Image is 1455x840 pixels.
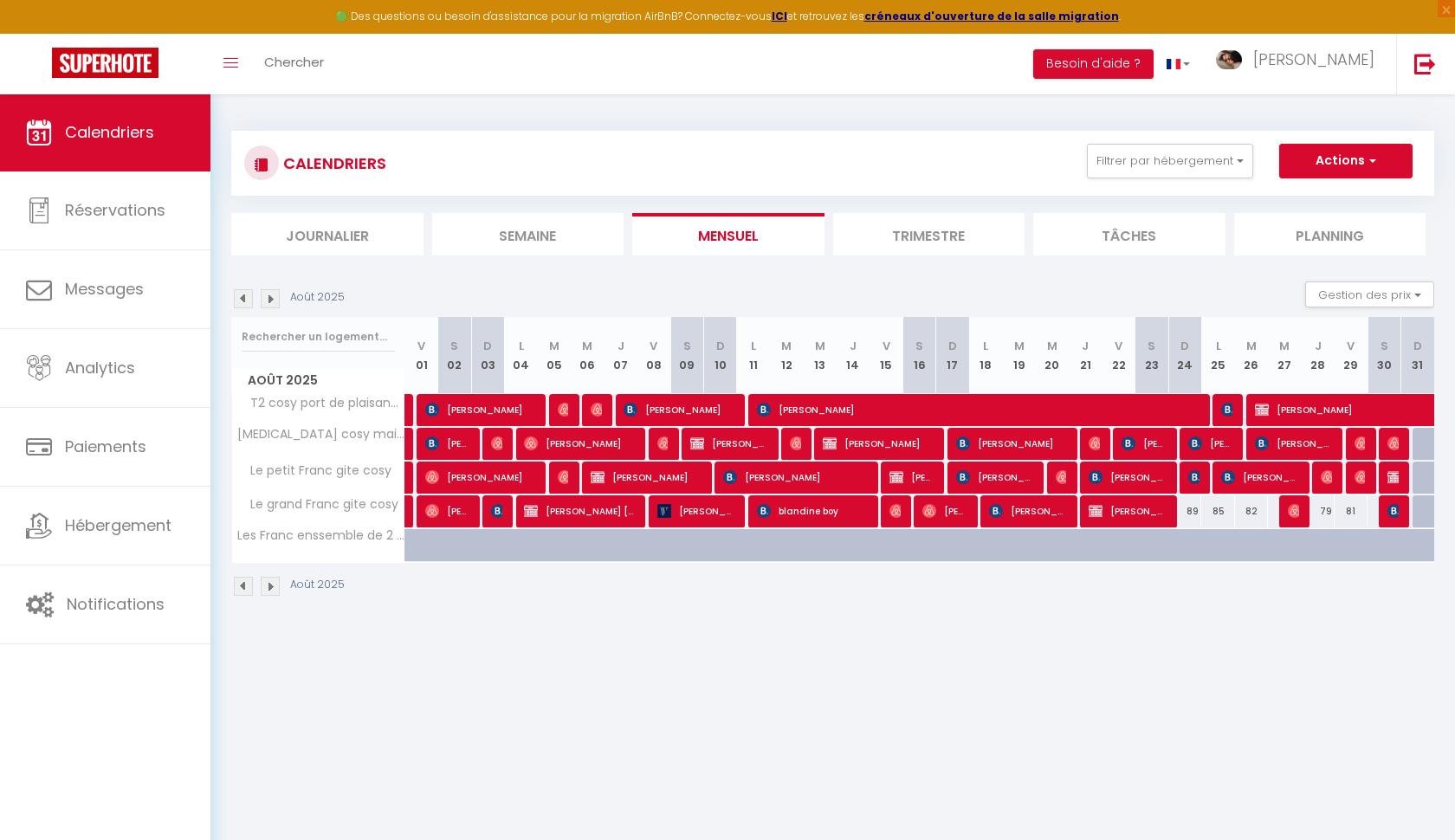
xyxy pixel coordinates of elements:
[781,338,792,354] abbr: M
[425,427,469,460] span: [PERSON_NAME] [PERSON_NAME] [PERSON_NAME]
[425,461,535,494] span: [PERSON_NAME]
[65,278,144,300] span: Messages
[591,461,701,494] span: [PERSON_NAME]
[1335,495,1368,527] div: 81
[716,338,725,354] abbr: D
[1047,338,1057,354] abbr: M
[1381,338,1388,354] abbr: S
[232,368,404,393] span: Août 2025
[1115,338,1122,354] abbr: V
[235,394,408,413] span: T2 cosy port de plaisance
[432,213,624,255] li: Semaine
[922,494,967,527] span: [PERSON_NAME]
[1180,338,1189,354] abbr: D
[1279,338,1290,354] abbr: M
[1368,317,1400,394] th: 30
[1413,338,1422,354] abbr: D
[1268,317,1301,394] th: 27
[65,357,135,378] span: Analytics
[670,317,703,394] th: 09
[1321,461,1332,494] span: [PERSON_NAME]
[1087,144,1253,178] button: Filtrer par hébergement
[1301,317,1334,394] th: 28
[264,53,324,71] span: Chercher
[582,338,592,354] abbr: M
[815,338,825,354] abbr: M
[504,317,537,394] th: 04
[425,393,535,426] span: [PERSON_NAME]
[524,494,634,527] span: [PERSON_NAME] [PERSON_NAME]
[1355,427,1366,460] span: [PERSON_NAME]
[405,495,414,528] a: [PERSON_NAME]
[690,427,767,460] span: [PERSON_NAME]
[290,289,345,306] p: Août 2025
[438,317,471,394] th: 02
[864,9,1119,23] a: créneaux d'ouverture de la salle migration
[405,317,438,394] th: 01
[251,34,337,94] a: Chercher
[1168,495,1201,527] div: 89
[558,393,569,426] span: [PERSON_NAME]
[67,593,165,615] span: Notifications
[1221,393,1232,426] span: [PERSON_NAME] [PERSON_NAME]
[632,213,824,255] li: Mensuel
[956,461,1033,494] span: [PERSON_NAME]
[52,48,158,78] img: Super Booking
[235,428,408,441] span: [MEDICAL_DATA] cosy maison de ville terrasse au calme
[1387,494,1399,527] span: [PERSON_NAME]
[604,317,637,394] th: 07
[571,317,604,394] th: 06
[519,338,524,354] abbr: L
[425,494,469,527] span: [PERSON_NAME]
[1089,461,1166,494] span: [PERSON_NAME]
[417,338,425,354] abbr: V
[1201,495,1234,527] div: 85
[803,317,836,394] th: 13
[1235,495,1268,527] div: 82
[14,7,66,59] button: Ouvrir le widget de chat LiveChat
[235,529,408,542] span: Les Franc enssemble de 2 gites qui en font un grand
[683,338,691,354] abbr: S
[703,317,736,394] th: 10
[723,461,866,494] span: [PERSON_NAME]
[889,494,901,527] span: [PERSON_NAME]
[948,338,957,354] abbr: D
[483,338,492,354] abbr: D
[1014,338,1025,354] abbr: M
[751,338,756,354] abbr: L
[1305,281,1434,307] button: Gestion des prix
[837,317,870,394] th: 14
[790,427,801,460] span: [PERSON_NAME]
[491,494,502,527] span: [PERSON_NAME]
[279,144,386,183] h3: CALENDRIERS
[1288,494,1299,527] span: Akli Mamache
[1056,461,1067,494] span: [PERSON_NAME]
[902,317,935,394] th: 16
[1102,317,1135,394] th: 22
[491,427,502,460] span: [PERSON_NAME]
[624,393,734,426] span: [PERSON_NAME]
[983,338,988,354] abbr: L
[538,317,571,394] th: 05
[770,317,803,394] th: 12
[1168,317,1201,394] th: 24
[405,462,414,494] a: [PERSON_NAME]
[1082,338,1089,354] abbr: J
[1089,427,1100,460] span: [PERSON_NAME]
[833,213,1025,255] li: Trimestre
[524,427,634,460] span: [PERSON_NAME]
[405,428,414,461] a: [PERSON_NAME]
[235,462,396,481] span: Le petit Franc gite cosy
[1387,461,1399,494] span: [PERSON_NAME]
[757,494,867,527] span: blandine boy
[850,338,857,354] abbr: J
[1135,317,1168,394] th: 23
[1148,338,1155,354] abbr: S
[65,436,146,457] span: Paiements
[956,427,1066,460] span: [PERSON_NAME]
[618,338,624,354] abbr: J
[591,393,602,426] span: [PERSON_NAME] [PERSON_NAME]
[1253,48,1374,70] span: [PERSON_NAME]
[65,199,165,221] span: Réservations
